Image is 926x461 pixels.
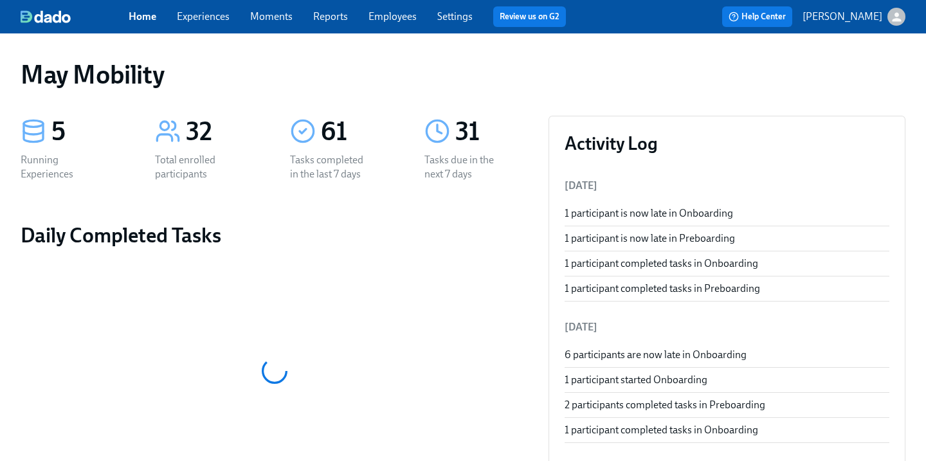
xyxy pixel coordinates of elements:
button: [PERSON_NAME] [803,8,905,26]
li: [DATE] [565,312,889,343]
a: dado [21,10,129,23]
div: 61 [321,116,394,148]
div: 1 participant is now late in Preboarding [565,231,889,246]
h2: Daily Completed Tasks [21,222,528,248]
div: 2 participants completed tasks in Preboarding [565,398,889,412]
a: Employees [368,10,417,23]
h1: May Mobility [21,59,164,90]
div: Running Experiences [21,153,103,181]
div: 6 participants are now late in Onboarding [565,348,889,362]
div: 5 [51,116,124,148]
a: Experiences [177,10,230,23]
button: Help Center [722,6,792,27]
div: 1 participant started Onboarding [565,373,889,387]
div: Total enrolled participants [155,153,237,181]
h3: Activity Log [565,132,889,155]
img: dado [21,10,71,23]
div: 1 participant is now late in Onboarding [565,206,889,221]
a: Home [129,10,156,23]
div: 31 [455,116,528,148]
li: [DATE] [565,170,889,201]
a: Reports [313,10,348,23]
button: Review us on G2 [493,6,566,27]
div: 1 participant completed tasks in Onboarding [565,257,889,271]
div: Tasks due in the next 7 days [424,153,507,181]
a: Review us on G2 [500,10,559,23]
div: Tasks completed in the last 7 days [290,153,372,181]
div: 1 participant completed tasks in Onboarding [565,423,889,437]
span: Help Center [729,10,786,23]
div: 1 participant completed tasks in Preboarding [565,282,889,296]
a: Moments [250,10,293,23]
a: Settings [437,10,473,23]
p: [PERSON_NAME] [803,10,882,24]
div: 32 [186,116,259,148]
